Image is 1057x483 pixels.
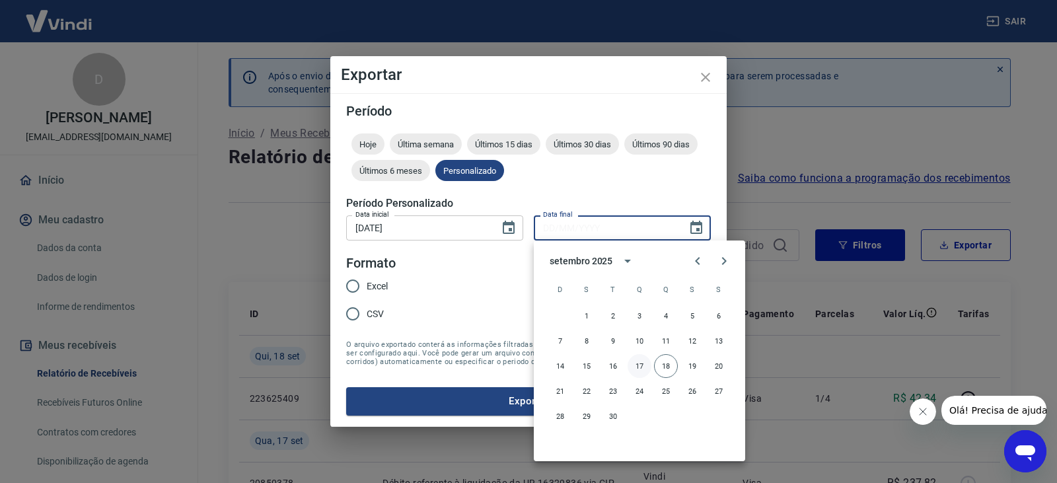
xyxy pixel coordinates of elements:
[495,215,522,241] button: Choose date, selected date is 14 de set de 2025
[435,166,504,176] span: Personalizado
[575,404,599,428] button: 29
[941,396,1046,425] iframe: Mensagem da empresa
[601,379,625,403] button: 23
[346,104,711,118] h5: Período
[624,133,698,155] div: Últimos 90 dias
[707,276,731,303] span: sábado
[654,354,678,378] button: 18
[628,304,651,328] button: 3
[548,379,572,403] button: 21
[367,279,388,293] span: Excel
[680,354,704,378] button: 19
[575,276,599,303] span: segunda-feira
[654,329,678,353] button: 11
[601,404,625,428] button: 30
[601,354,625,378] button: 16
[707,329,731,353] button: 13
[711,248,737,274] button: Next month
[467,139,540,149] span: Últimos 15 dias
[367,307,384,321] span: CSV
[390,139,462,149] span: Última semana
[575,329,599,353] button: 8
[355,209,389,219] label: Data inicial
[575,379,599,403] button: 22
[351,160,430,181] div: Últimos 6 meses
[546,133,619,155] div: Últimos 30 dias
[624,139,698,149] span: Últimos 90 dias
[575,304,599,328] button: 1
[548,404,572,428] button: 28
[690,61,721,93] button: close
[654,379,678,403] button: 25
[601,276,625,303] span: terça-feira
[910,398,936,425] iframe: Fechar mensagem
[548,329,572,353] button: 7
[628,379,651,403] button: 24
[707,379,731,403] button: 27
[346,197,711,210] h5: Período Personalizado
[680,329,704,353] button: 12
[548,354,572,378] button: 14
[550,254,612,268] div: setembro 2025
[680,276,704,303] span: sexta-feira
[346,387,711,415] button: Exportar
[616,250,639,272] button: calendar view is open, switch to year view
[351,139,384,149] span: Hoje
[628,276,651,303] span: quarta-feira
[548,276,572,303] span: domingo
[346,215,490,240] input: DD/MM/YYYY
[575,354,599,378] button: 15
[601,329,625,353] button: 9
[435,160,504,181] div: Personalizado
[390,133,462,155] div: Última semana
[1004,430,1046,472] iframe: Botão para abrir a janela de mensagens
[684,248,711,274] button: Previous month
[467,133,540,155] div: Últimos 15 dias
[534,215,678,240] input: DD/MM/YYYY
[341,67,716,83] h4: Exportar
[680,379,704,403] button: 26
[351,133,384,155] div: Hoje
[543,209,573,219] label: Data final
[654,304,678,328] button: 4
[707,304,731,328] button: 6
[601,304,625,328] button: 2
[546,139,619,149] span: Últimos 30 dias
[8,9,111,20] span: Olá! Precisa de ajuda?
[628,354,651,378] button: 17
[346,254,396,273] legend: Formato
[628,329,651,353] button: 10
[683,215,710,241] button: Choose date
[654,276,678,303] span: quinta-feira
[680,304,704,328] button: 5
[346,340,711,366] span: O arquivo exportado conterá as informações filtradas na tela anterior com exceção do período que ...
[351,166,430,176] span: Últimos 6 meses
[707,354,731,378] button: 20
